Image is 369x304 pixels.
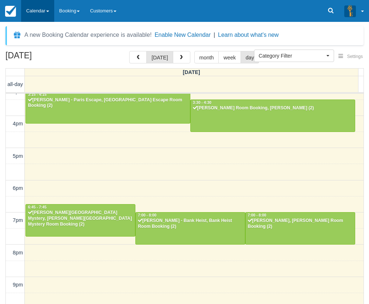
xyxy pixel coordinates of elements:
button: month [194,51,219,63]
img: A3 [344,5,356,17]
div: [PERSON_NAME] Room Booking, [PERSON_NAME] (2) [193,105,353,111]
span: [DATE] [183,69,200,75]
span: all-day [8,81,23,87]
span: 9pm [13,282,23,288]
span: 4pm [13,121,23,126]
button: Settings [334,51,367,62]
span: 3pm [13,89,23,94]
div: [PERSON_NAME], [PERSON_NAME] Room Booking (2) [247,218,353,230]
a: 7:00 - 8:00[PERSON_NAME], [PERSON_NAME] Room Booking (2) [245,212,355,244]
div: [PERSON_NAME][GEOGRAPHIC_DATA] Mystery, [PERSON_NAME][GEOGRAPHIC_DATA] Mystery Room Booking (2) [28,210,133,227]
button: Category Filter [254,50,334,62]
button: Enable New Calendar [155,31,211,39]
a: 3:30 - 4:30[PERSON_NAME] Room Booking, [PERSON_NAME] (2) [190,100,355,132]
div: [PERSON_NAME] - Bank Heist, Bank Heist Room Booking (2) [138,218,243,230]
span: 6pm [13,185,23,191]
span: 5pm [13,153,23,159]
h2: [DATE] [5,51,98,65]
div: A new Booking Calendar experience is available! [24,31,152,39]
button: week [218,51,241,63]
button: [DATE] [146,51,173,63]
span: | [214,32,215,38]
span: 8pm [13,250,23,256]
a: 3:15 - 4:15[PERSON_NAME] - Paris Escape, [GEOGRAPHIC_DATA] Escape Room Booking (2) [25,91,190,124]
button: day [241,51,259,63]
span: 7pm [13,217,23,223]
img: checkfront-main-nav-mini-logo.png [5,6,16,17]
span: 7:00 - 8:00 [248,213,266,217]
a: Learn about what's new [218,32,279,38]
span: Settings [347,54,363,59]
a: 6:45 - 7:45[PERSON_NAME][GEOGRAPHIC_DATA] Mystery, [PERSON_NAME][GEOGRAPHIC_DATA] Mystery Room Bo... [25,204,135,236]
span: Category Filter [259,52,325,59]
span: 6:45 - 7:45 [28,205,47,209]
span: 3:30 - 4:30 [193,101,211,105]
span: 7:00 - 8:00 [138,213,156,217]
a: 7:00 - 8:00[PERSON_NAME] - Bank Heist, Bank Heist Room Booking (2) [135,212,245,244]
span: 3:15 - 4:15 [28,93,47,97]
div: [PERSON_NAME] - Paris Escape, [GEOGRAPHIC_DATA] Escape Room Booking (2) [28,97,188,109]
